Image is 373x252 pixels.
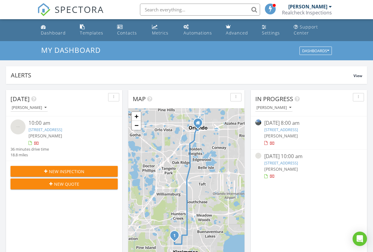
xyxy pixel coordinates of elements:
[353,232,367,246] div: Open Intercom Messenger
[11,104,48,112] button: [PERSON_NAME]
[11,95,30,103] span: [DATE]
[223,22,255,39] a: Advanced
[262,30,280,36] div: Settings
[133,95,146,103] span: Map
[55,3,104,16] span: SPECTORA
[12,106,47,110] div: [PERSON_NAME]
[38,22,72,39] a: Dashboard
[11,119,118,158] a: 10:00 am [STREET_ADDRESS] [PERSON_NAME] 36 minutes drive time 18.8 miles
[41,45,101,55] span: My Dashboard
[49,168,84,175] span: New Inspection
[226,30,248,36] div: Advanced
[132,112,141,121] a: Zoom in
[150,22,176,39] a: Metrics
[80,30,103,36] div: Templates
[37,3,50,16] img: The Best Home Inspection Software - Spectora
[11,166,118,177] button: New Inspection
[37,8,104,21] a: SPECTORA
[117,30,137,36] div: Contacts
[255,104,293,112] button: [PERSON_NAME]
[115,22,144,39] a: Contacts
[282,10,332,16] div: Realcheck Inspections
[11,152,49,158] div: 18.8 miles
[264,160,298,166] a: [STREET_ADDRESS]
[41,30,66,36] div: Dashboard
[264,166,298,172] span: [PERSON_NAME]
[264,127,298,132] a: [STREET_ADDRESS]
[77,22,110,39] a: Templates
[132,121,141,130] a: Zoom out
[299,47,332,55] button: Dashboards
[29,133,62,139] span: [PERSON_NAME]
[11,178,118,189] button: New Quote
[264,153,354,160] div: [DATE] 10:00 am
[54,181,79,187] span: New Quote
[255,153,362,179] a: [DATE] 10:00 am [STREET_ADDRESS] [PERSON_NAME]
[174,235,178,239] div: 2260 Cascades Blvd 102, Kissimmee, FL 34741
[173,234,176,238] i: 1
[302,49,329,53] div: Dashboards
[255,119,261,125] img: streetview
[11,71,353,79] div: Alerts
[152,30,168,36] div: Metrics
[11,119,26,134] img: streetview
[11,146,49,152] div: 36 minutes drive time
[29,127,62,132] a: [STREET_ADDRESS]
[198,123,202,126] div: Orlando FL
[183,30,212,36] div: Automations
[255,153,261,159] img: streetview
[255,95,293,103] span: In Progress
[264,133,298,139] span: [PERSON_NAME]
[291,22,334,39] a: Support Center
[294,24,318,36] div: Support Center
[181,22,219,39] a: Automations (Basic)
[353,73,362,78] span: View
[259,22,287,39] a: Settings
[288,4,327,10] div: [PERSON_NAME]
[256,106,291,110] div: [PERSON_NAME]
[29,119,109,127] div: 10:00 am
[264,119,354,127] div: [DATE] 8:00 am
[140,4,260,16] input: Search everything...
[255,119,362,146] a: [DATE] 8:00 am [STREET_ADDRESS] [PERSON_NAME]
